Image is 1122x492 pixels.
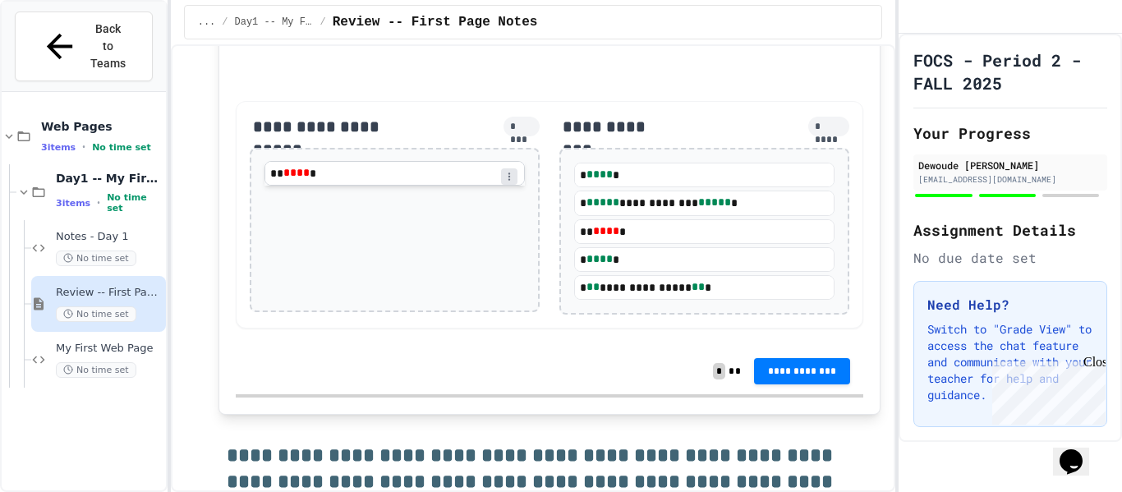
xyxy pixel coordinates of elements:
span: / [222,16,228,29]
span: / [320,16,326,29]
span: My First Web Page [56,342,163,356]
div: No due date set [913,248,1107,268]
iframe: chat widget [1053,426,1106,476]
iframe: chat widget [986,355,1106,425]
div: [EMAIL_ADDRESS][DOMAIN_NAME] [918,173,1102,186]
span: Review -- First Page Notes [333,12,538,32]
span: 3 items [41,142,76,153]
span: Day1 -- My First Page [235,16,314,29]
span: Notes - Day 1 [56,230,163,244]
div: Chat with us now!Close [7,7,113,104]
div: Dewoude [PERSON_NAME] [918,158,1102,172]
h2: Your Progress [913,122,1107,145]
h3: Need Help? [927,295,1093,315]
h2: Assignment Details [913,218,1107,241]
span: Web Pages [41,119,163,134]
button: Back to Teams [15,11,153,81]
p: Switch to "Grade View" to access the chat feature and communicate with your teacher for help and ... [927,321,1093,403]
span: Back to Teams [89,21,127,72]
span: No time set [56,251,136,266]
span: No time set [107,192,163,214]
span: 3 items [56,198,90,209]
span: No time set [56,306,136,322]
span: No time set [92,142,151,153]
span: • [82,140,85,154]
span: ... [198,16,216,29]
span: Day1 -- My First Page [56,171,163,186]
span: • [97,196,100,209]
span: Review -- First Page Notes [56,286,163,300]
span: No time set [56,362,136,378]
h1: FOCS - Period 2 - FALL 2025 [913,48,1107,94]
